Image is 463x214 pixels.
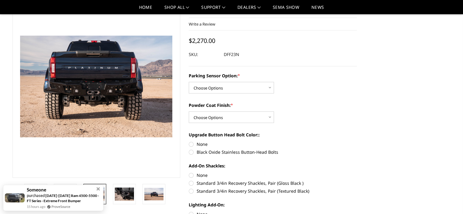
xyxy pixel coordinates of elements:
[201,5,225,14] a: Support
[189,180,357,186] label: Standard 3/4in Recovery Shackles, Pair (Gloss Black )
[189,132,357,138] label: Upgrade Button Head Bolt Color::
[27,193,99,203] a: [DATE]-[DATE] Ram 4500-5500 - FT Series - Extreme Front Bumper
[189,172,357,178] label: None
[189,163,357,169] label: Add-On Shackles:
[164,5,189,14] a: shop all
[189,37,215,45] span: $2,270.00
[237,5,261,14] a: Dealers
[311,5,324,14] a: News
[144,188,163,201] img: 2023-2025 Ford F250-350-450 - DBL Designs Custom Product - A2 Series - Rear Bumper
[189,141,357,147] label: None
[27,204,45,209] span: 15 hours ago
[273,5,299,14] a: SEMA Show
[5,193,25,202] img: provesource social proof notification image
[51,204,70,209] a: ProveSource
[189,72,357,79] label: Parking Sensor Option:
[189,102,357,108] label: Powder Coat Finish:
[189,21,215,27] a: Write a Review
[139,5,152,14] a: Home
[224,49,239,60] dd: DFF23N
[115,188,134,200] img: 2023-2025 Ford F250-350-450 - DBL Designs Custom Product - A2 Series - Rear Bumper
[27,187,46,192] span: Someone
[27,193,45,198] span: purchased
[189,49,219,60] dt: SKU:
[189,149,357,155] label: Black Oxide Stainless Button-Head Bolts
[189,202,357,208] label: Lighting Add-On:
[189,188,357,194] label: Standard 3/4in Recovery Shackles, Pair (Textured Black)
